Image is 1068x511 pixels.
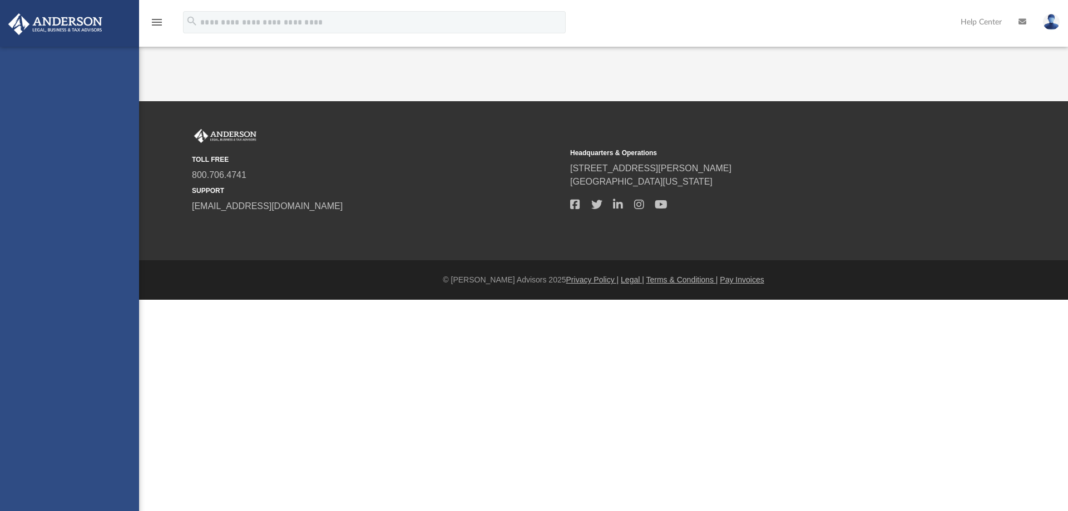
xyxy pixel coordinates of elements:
a: [GEOGRAPHIC_DATA][US_STATE] [570,177,713,186]
a: [STREET_ADDRESS][PERSON_NAME] [570,163,731,173]
a: Terms & Conditions | [646,275,718,284]
div: © [PERSON_NAME] Advisors 2025 [139,274,1068,286]
a: Privacy Policy | [566,275,619,284]
small: SUPPORT [192,186,562,196]
img: Anderson Advisors Platinum Portal [192,129,259,143]
a: Legal | [621,275,644,284]
i: search [186,15,198,27]
i: menu [150,16,164,29]
a: 800.706.4741 [192,170,246,180]
small: Headquarters & Operations [570,148,941,158]
img: Anderson Advisors Platinum Portal [5,13,106,35]
a: Pay Invoices [720,275,764,284]
a: [EMAIL_ADDRESS][DOMAIN_NAME] [192,201,343,211]
img: User Pic [1043,14,1060,30]
small: TOLL FREE [192,155,562,165]
a: menu [150,21,164,29]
